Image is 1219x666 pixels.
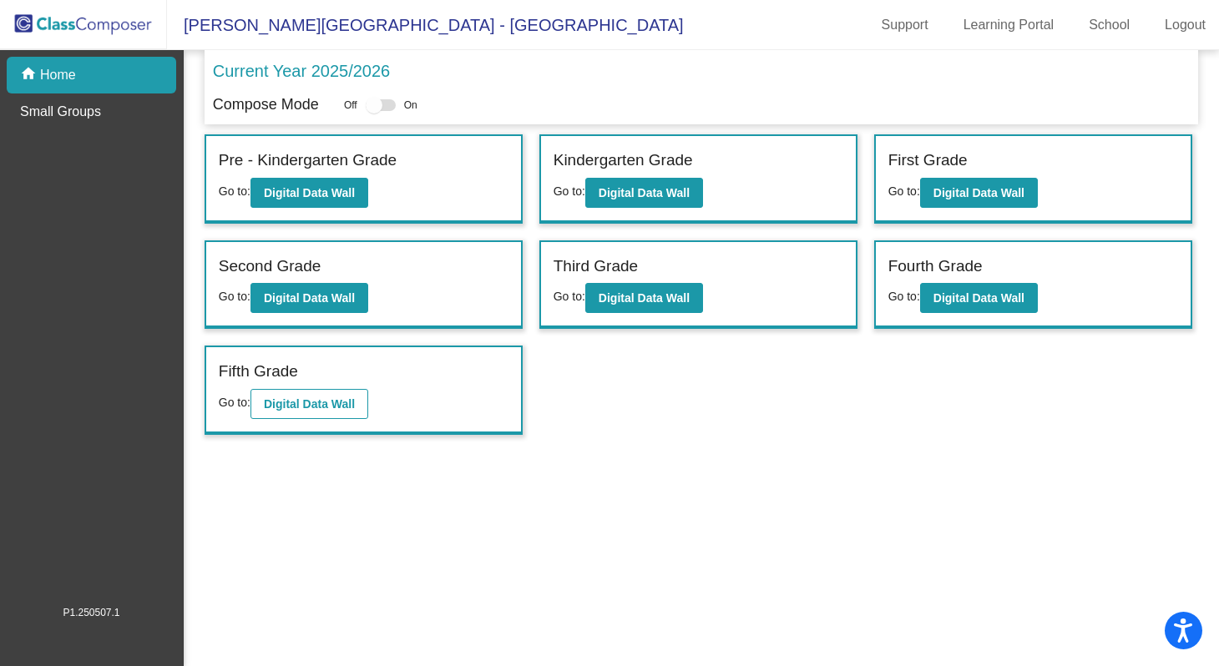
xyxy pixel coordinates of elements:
button: Digital Data Wall [250,283,368,313]
b: Digital Data Wall [264,397,355,411]
button: Digital Data Wall [250,389,368,419]
span: Go to: [554,290,585,303]
mat-icon: home [20,65,40,85]
span: Go to: [554,184,585,198]
label: Fourth Grade [888,255,983,279]
label: Kindergarten Grade [554,149,693,173]
button: Digital Data Wall [920,178,1038,208]
span: [PERSON_NAME][GEOGRAPHIC_DATA] - [GEOGRAPHIC_DATA] [167,12,684,38]
b: Digital Data Wall [264,291,355,305]
span: Go to: [888,184,920,198]
p: Current Year 2025/2026 [213,58,390,83]
b: Digital Data Wall [599,291,690,305]
button: Digital Data Wall [585,283,703,313]
label: Third Grade [554,255,638,279]
button: Digital Data Wall [920,283,1038,313]
span: On [404,98,417,113]
b: Digital Data Wall [933,291,1024,305]
span: Go to: [219,184,250,198]
label: First Grade [888,149,968,173]
b: Digital Data Wall [599,186,690,199]
p: Compose Mode [213,93,319,116]
label: Pre - Kindergarten Grade [219,149,397,173]
b: Digital Data Wall [264,186,355,199]
span: Off [344,98,357,113]
a: Support [868,12,942,38]
span: Go to: [219,396,250,409]
button: Digital Data Wall [250,178,368,208]
a: School [1075,12,1143,38]
a: Logout [1151,12,1219,38]
label: Fifth Grade [219,360,298,384]
b: Digital Data Wall [933,186,1024,199]
label: Second Grade [219,255,321,279]
p: Small Groups [20,102,101,122]
p: Home [40,65,76,85]
a: Learning Portal [950,12,1068,38]
span: Go to: [888,290,920,303]
span: Go to: [219,290,250,303]
button: Digital Data Wall [585,178,703,208]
